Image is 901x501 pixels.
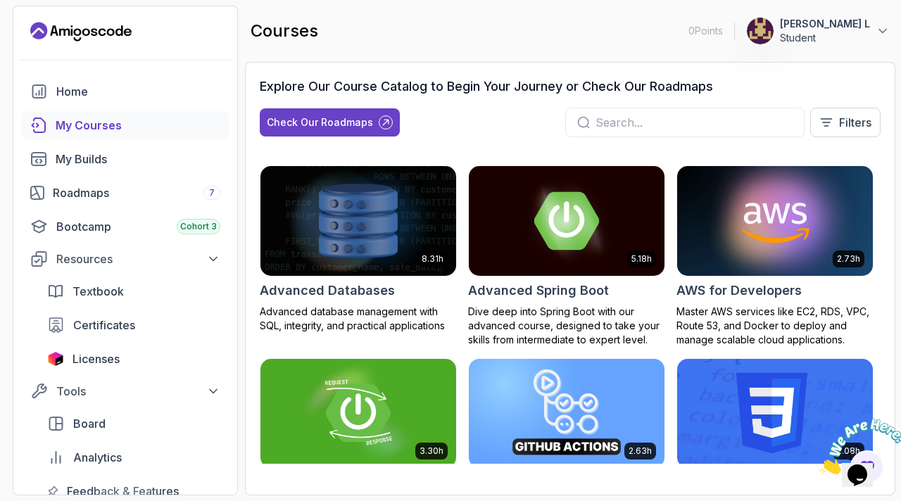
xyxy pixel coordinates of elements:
[47,352,64,366] img: jetbrains icon
[73,350,120,367] span: Licenses
[596,114,793,131] input: Search...
[39,345,229,373] a: licenses
[260,165,457,333] a: Advanced Databases card8.31hAdvanced DatabasesAdvanced database management with SQL, integrity, a...
[631,253,652,265] p: 5.18h
[73,317,135,334] span: Certificates
[22,213,229,241] a: bootcamp
[260,305,457,333] p: Advanced database management with SQL, integrity, and practical applications
[67,483,179,500] span: Feedback & Features
[39,410,229,438] a: board
[814,413,901,480] iframe: chat widget
[251,20,318,42] h2: courses
[73,449,122,466] span: Analytics
[56,117,220,134] div: My Courses
[56,151,220,167] div: My Builds
[39,443,229,471] a: analytics
[629,445,652,457] p: 2.63h
[260,77,713,96] h3: Explore Our Course Catalog to Begin Your Journey or Check Our Roadmaps
[422,253,443,265] p: 8.31h
[468,281,609,300] h2: Advanced Spring Boot
[677,166,873,276] img: AWS for Developers card
[676,281,802,300] h2: AWS for Developers
[469,166,664,276] img: Advanced Spring Boot card
[56,383,220,400] div: Tools
[677,359,873,469] img: CSS Essentials card
[260,281,395,300] h2: Advanced Databases
[260,166,456,276] img: Advanced Databases card
[22,77,229,106] a: home
[468,165,665,347] a: Advanced Spring Boot card5.18hAdvanced Spring BootDive deep into Spring Boot with our advanced co...
[260,359,456,469] img: Building APIs with Spring Boot card
[56,250,220,267] div: Resources
[676,305,874,347] p: Master AWS services like EC2, RDS, VPC, Route 53, and Docker to deploy and manage scalable cloud ...
[839,114,871,131] p: Filters
[810,108,881,137] button: Filters
[267,115,373,129] div: Check Our Roadmaps
[30,20,132,43] a: Landing page
[780,31,870,45] p: Student
[22,145,229,173] a: builds
[6,6,93,61] img: Chat attention grabber
[469,359,664,469] img: CI/CD with GitHub Actions card
[73,415,106,432] span: Board
[420,445,443,457] p: 3.30h
[22,111,229,139] a: courses
[6,6,11,18] span: 1
[22,179,229,207] a: roadmaps
[747,18,774,44] img: user profile image
[209,187,215,198] span: 7
[180,221,217,232] span: Cohort 3
[260,108,400,137] button: Check Our Roadmaps
[746,17,890,45] button: user profile image[PERSON_NAME] LStudent
[56,83,220,100] div: Home
[22,379,229,404] button: Tools
[837,253,860,265] p: 2.73h
[73,283,124,300] span: Textbook
[53,184,220,201] div: Roadmaps
[468,305,665,347] p: Dive deep into Spring Boot with our advanced course, designed to take your skills from intermedia...
[22,246,229,272] button: Resources
[39,311,229,339] a: certificates
[676,165,874,347] a: AWS for Developers card2.73hAWS for DevelopersMaster AWS services like EC2, RDS, VPC, Route 53, a...
[56,218,220,235] div: Bootcamp
[780,17,870,31] p: [PERSON_NAME] L
[39,277,229,305] a: textbook
[688,24,723,38] p: 0 Points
